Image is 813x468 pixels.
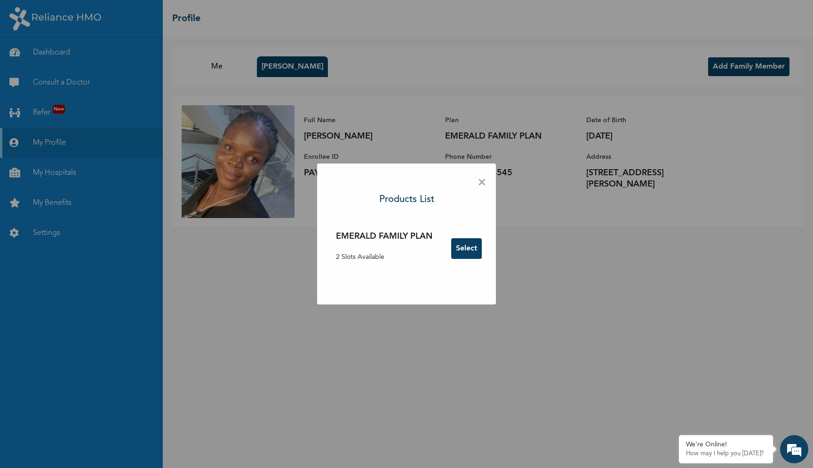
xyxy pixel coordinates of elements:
[451,238,482,259] button: Select
[686,450,766,458] p: How may I help you today?
[92,319,180,348] div: FAQs
[55,133,130,228] span: We're online!
[686,441,766,449] div: We're Online!
[5,335,92,342] span: Conversation
[49,53,158,65] div: Chat with us now
[336,230,432,243] h3: EMERALD FAMILY PLAN
[17,47,38,70] img: d_794563401_company_1708531726252_794563401
[154,5,177,27] div: Minimize live chat window
[478,173,486,193] span: ×
[379,193,434,207] h3: Products List
[5,286,179,319] textarea: Type your message and hit 'Enter'
[336,252,432,262] p: 2 Slots Available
